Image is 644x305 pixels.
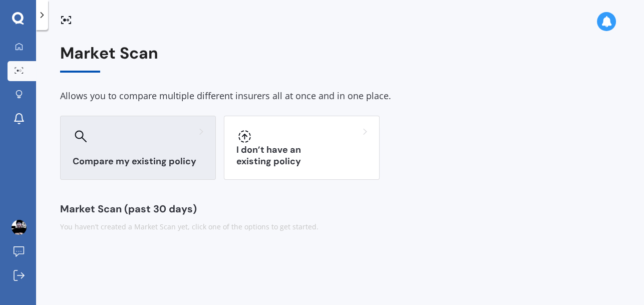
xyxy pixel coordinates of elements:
div: You haven’t created a Market Scan yet, click one of the options to get started. [60,222,620,232]
div: Market Scan [60,44,620,73]
div: Allows you to compare multiple different insurers all at once and in one place. [60,89,620,104]
div: Market Scan (past 30 days) [60,204,620,214]
img: ACg8ocI0hHWCzOEj0iiimMEDQVTUdSnDqvGOxza66_BWUOGx8jg=s96-c [12,220,27,235]
h3: Compare my existing policy [73,156,203,167]
h3: I don’t have an existing policy [236,144,367,167]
